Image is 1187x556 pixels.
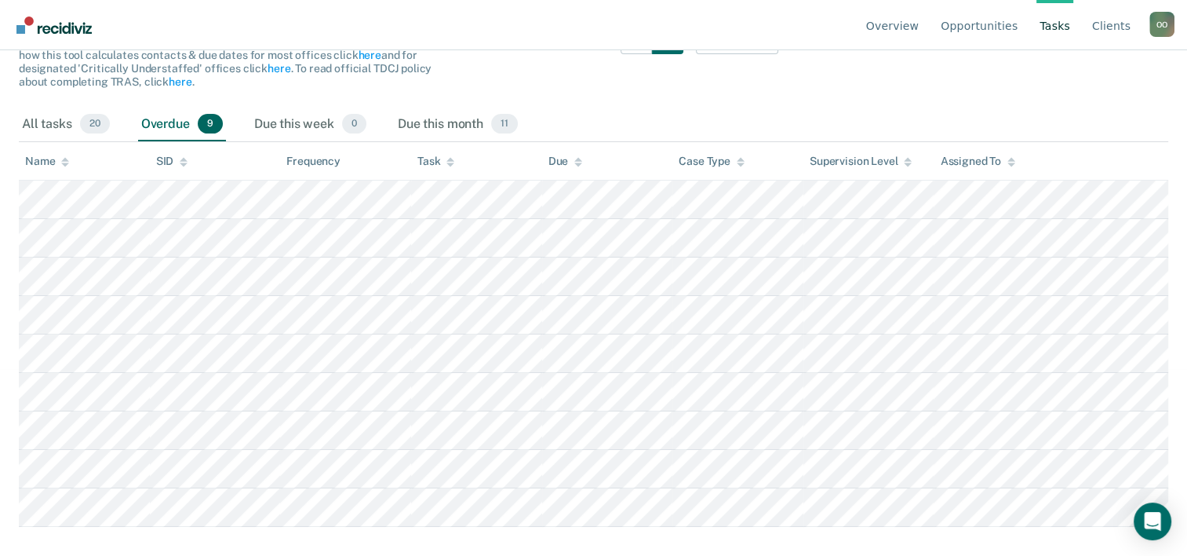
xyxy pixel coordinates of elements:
img: Recidiviz [16,16,92,34]
a: here [358,49,380,61]
div: Frequency [286,155,340,168]
div: Open Intercom Messenger [1134,503,1171,540]
span: 20 [80,114,110,134]
div: Due this month11 [395,108,521,142]
div: SID [156,155,188,168]
button: Profile dropdown button [1149,12,1174,37]
div: Due [548,155,583,168]
div: Assigned To [940,155,1014,168]
div: Task [417,155,454,168]
div: Name [25,155,69,168]
div: Supervision Level [810,155,912,168]
div: All tasks20 [19,108,113,142]
span: The clients listed below have upcoming requirements due this month that have not yet been complet... [19,23,432,88]
span: 11 [491,114,518,134]
span: 0 [342,114,366,134]
div: Overdue9 [138,108,226,142]
div: Case Type [679,155,745,168]
div: O O [1149,12,1174,37]
span: 9 [198,114,223,134]
div: Due this week0 [251,108,370,142]
a: here [169,75,191,88]
a: here [268,62,290,75]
